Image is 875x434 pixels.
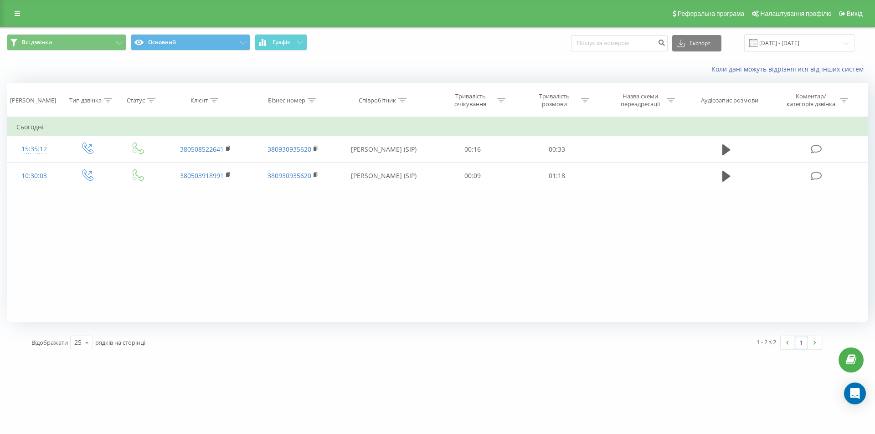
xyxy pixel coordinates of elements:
[74,338,82,347] div: 25
[31,338,68,347] span: Відображати
[794,336,808,349] a: 1
[446,92,495,108] div: Тривалість очікування
[571,35,668,51] input: Пошук за номером
[7,34,126,51] button: Всі дзвінки
[784,92,838,108] div: Коментар/категорія дзвінка
[131,34,250,51] button: Основний
[701,97,758,104] div: Аудіозапис розмови
[180,171,224,180] a: 380503918991
[22,39,52,46] span: Всі дзвінки
[95,338,145,347] span: рядків на сторінці
[431,136,515,163] td: 00:16
[336,163,431,189] td: [PERSON_NAME] (SIP)
[678,10,745,17] span: Реферальна програма
[760,10,831,17] span: Налаштування профілю
[16,140,52,158] div: 15:35:12
[757,337,776,347] div: 1 - 2 з 2
[127,97,145,104] div: Статус
[180,145,224,153] a: 380508522641
[515,136,598,163] td: 00:33
[268,145,311,153] a: 380930935620
[711,65,868,73] a: Коли дані можуть відрізнятися вiд інших систем
[431,163,515,189] td: 00:09
[7,118,868,136] td: Сьогодні
[268,171,311,180] a: 380930935620
[530,92,579,108] div: Тривалість розмови
[616,92,664,108] div: Назва схеми переадресації
[336,136,431,163] td: [PERSON_NAME] (SIP)
[847,10,863,17] span: Вихід
[672,35,721,51] button: Експорт
[273,39,290,46] span: Графік
[359,97,396,104] div: Співробітник
[844,383,866,404] div: Open Intercom Messenger
[255,34,307,51] button: Графік
[16,167,52,185] div: 10:30:03
[190,97,208,104] div: Клієнт
[10,97,56,104] div: [PERSON_NAME]
[268,97,305,104] div: Бізнес номер
[69,97,102,104] div: Тип дзвінка
[515,163,598,189] td: 01:18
